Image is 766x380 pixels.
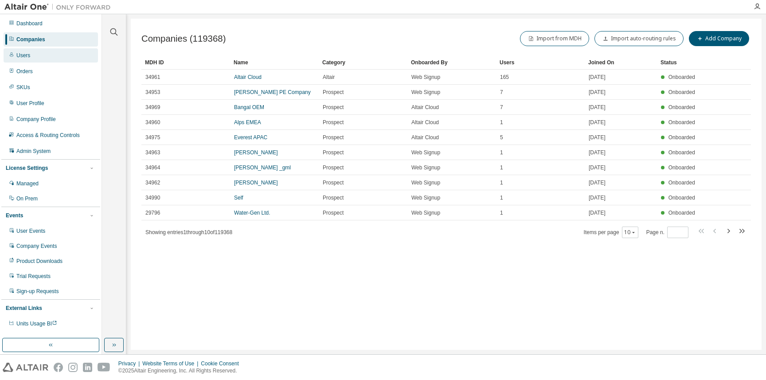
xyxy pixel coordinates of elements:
[660,55,698,70] div: Status
[145,104,160,111] span: 34969
[234,149,278,156] a: [PERSON_NAME]
[589,89,606,96] span: [DATE]
[323,134,344,141] span: Prospect
[16,180,39,187] div: Managed
[234,119,261,125] a: Alps EMEA
[145,194,160,201] span: 34990
[689,31,749,46] button: Add Company
[589,164,606,171] span: [DATE]
[411,74,440,81] span: Web Signup
[589,194,606,201] span: [DATE]
[16,132,80,139] div: Access & Routing Controls
[118,360,142,367] div: Privacy
[323,89,344,96] span: Prospect
[145,55,227,70] div: MDH ID
[16,243,57,250] div: Company Events
[323,194,344,201] span: Prospect
[668,74,695,80] span: Onboarded
[54,363,63,372] img: facebook.svg
[16,68,33,75] div: Orders
[234,195,243,201] a: Self
[16,273,51,280] div: Trial Requests
[16,148,51,155] div: Admin System
[323,74,335,81] span: Altair
[323,209,344,216] span: Prospect
[322,55,404,70] div: Category
[589,74,606,81] span: [DATE]
[668,149,695,156] span: Onboarded
[16,84,30,91] div: SKUs
[500,89,503,96] span: 7
[584,227,638,238] span: Items per page
[411,55,492,70] div: Onboarded By
[411,134,439,141] span: Altair Cloud
[500,74,509,81] span: 165
[234,104,264,110] a: Bangal OEM
[668,165,695,171] span: Onboarded
[145,134,160,141] span: 34975
[323,164,344,171] span: Prospect
[668,104,695,110] span: Onboarded
[145,229,232,235] span: Showing entries 1 through 10 of 119368
[500,55,581,70] div: Users
[234,210,270,216] a: Water-Gen Ltd.
[4,3,115,12] img: Altair One
[411,119,439,126] span: Altair Cloud
[234,165,291,171] a: [PERSON_NAME] _gml
[589,179,606,186] span: [DATE]
[234,74,262,80] a: Altair Cloud
[323,149,344,156] span: Prospect
[16,288,59,295] div: Sign-up Requests
[323,179,344,186] span: Prospect
[16,321,57,327] span: Units Usage BI
[145,74,160,81] span: 34961
[500,134,503,141] span: 5
[500,164,503,171] span: 1
[16,100,44,107] div: User Profile
[411,89,440,96] span: Web Signup
[16,195,38,202] div: On Prem
[500,119,503,126] span: 1
[16,36,45,43] div: Companies
[145,164,160,171] span: 34964
[234,134,267,141] a: Everest APAC
[16,116,56,123] div: Company Profile
[142,360,201,367] div: Website Terms of Use
[201,360,244,367] div: Cookie Consent
[68,363,78,372] img: instagram.svg
[234,180,278,186] a: [PERSON_NAME]
[668,119,695,125] span: Onboarded
[145,209,160,216] span: 29796
[98,363,110,372] img: youtube.svg
[411,194,440,201] span: Web Signup
[145,89,160,96] span: 34953
[411,179,440,186] span: Web Signup
[411,164,440,171] span: Web Signup
[145,119,160,126] span: 34960
[16,20,43,27] div: Dashboard
[83,363,92,372] img: linkedin.svg
[16,227,45,235] div: User Events
[668,180,695,186] span: Onboarded
[589,209,606,216] span: [DATE]
[589,104,606,111] span: [DATE]
[16,52,30,59] div: Users
[589,134,606,141] span: [DATE]
[668,134,695,141] span: Onboarded
[668,89,695,95] span: Onboarded
[500,179,503,186] span: 1
[594,31,684,46] button: Import auto-routing rules
[145,149,160,156] span: 34963
[500,194,503,201] span: 1
[411,209,440,216] span: Web Signup
[589,119,606,126] span: [DATE]
[500,104,503,111] span: 7
[16,258,63,265] div: Product Downloads
[624,229,636,236] button: 10
[3,363,48,372] img: altair_logo.svg
[646,227,688,238] span: Page n.
[668,210,695,216] span: Onboarded
[520,31,589,46] button: Import from MDH
[500,149,503,156] span: 1
[6,212,23,219] div: Events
